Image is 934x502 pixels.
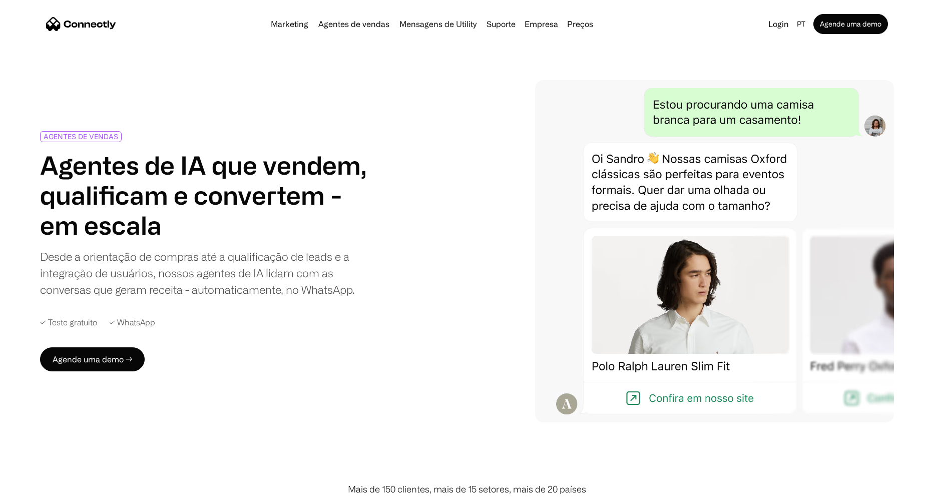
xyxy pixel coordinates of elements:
[10,483,60,498] aside: Language selected: Português (Brasil)
[40,347,145,371] a: Agende uma demo →
[522,17,561,31] div: Empresa
[109,318,155,327] div: ✓ WhatsApp
[793,17,811,31] div: pt
[20,484,60,498] ul: Language list
[267,20,312,28] a: Marketing
[46,17,116,32] a: home
[797,17,805,31] div: pt
[395,20,481,28] a: Mensagens de Utility
[764,17,793,31] a: Login
[314,20,393,28] a: Agentes de vendas
[813,14,888,34] a: Agende uma demo
[44,133,118,140] div: AGENTES DE VENDAS
[483,20,520,28] a: Suporte
[40,150,368,240] h1: Agentes de IA que vendem, qualificam e convertem - em escala
[40,318,97,327] div: ✓ Teste gratuito
[40,248,368,298] div: Desde a orientação de compras até a qualificação de leads e a integração de usuários, nossos agen...
[563,20,597,28] a: Preços
[348,482,586,496] div: Mais de 150 clientes, mais de 15 setores, mais de 20 países
[525,17,558,31] div: Empresa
